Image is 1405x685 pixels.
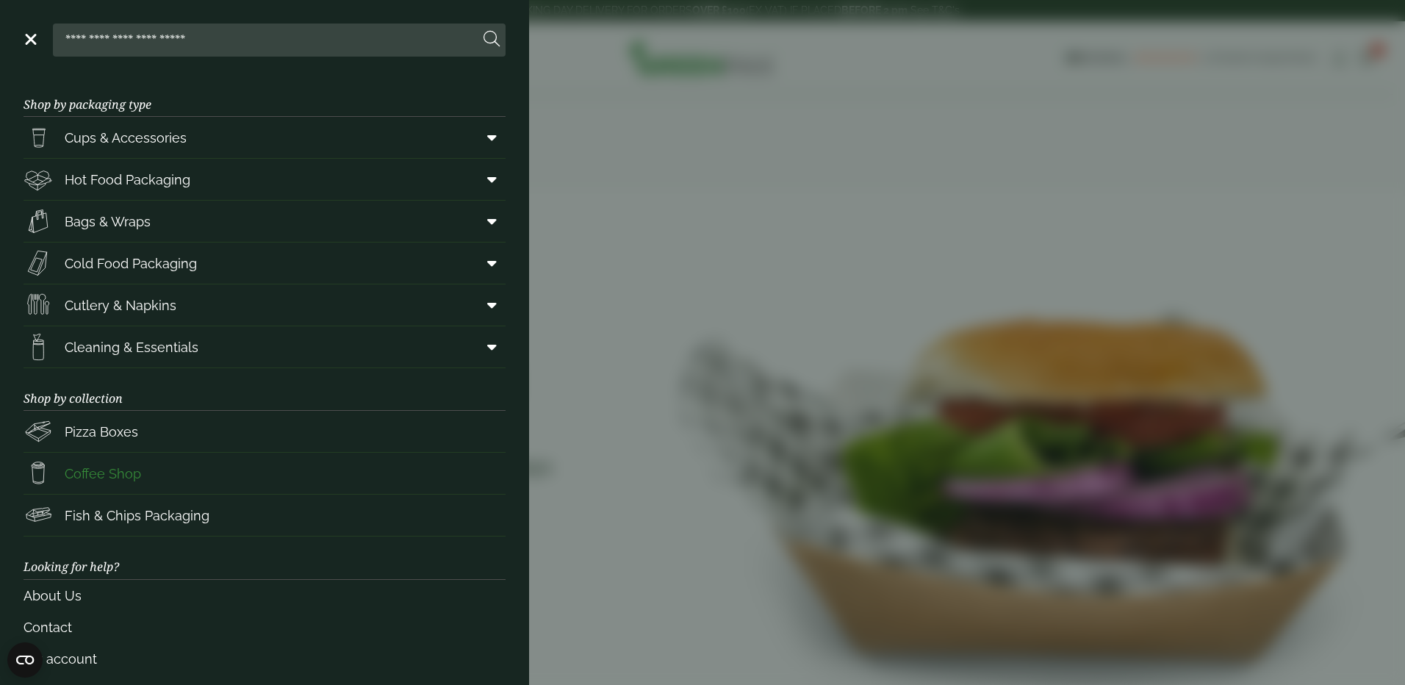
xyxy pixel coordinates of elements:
a: Cleaning & Essentials [24,326,506,367]
h3: Shop by collection [24,368,506,411]
span: Coffee Shop [65,464,141,484]
button: Open CMP widget [7,642,43,678]
img: HotDrink_paperCup.svg [24,459,53,488]
a: Bags & Wraps [24,201,506,242]
img: Paper_carriers.svg [24,207,53,236]
img: Cutlery.svg [24,290,53,320]
span: Hot Food Packaging [65,170,190,190]
a: Pizza Boxes [24,411,506,452]
span: Fish & Chips Packaging [65,506,209,526]
h3: Shop by packaging type [24,74,506,117]
span: Pizza Boxes [65,422,138,442]
img: FishNchip_box.svg [24,501,53,530]
a: Hot Food Packaging [24,159,506,200]
img: Sandwich_box.svg [24,248,53,278]
span: Cutlery & Napkins [65,295,176,315]
a: Cold Food Packaging [24,243,506,284]
span: Bags & Wraps [65,212,151,232]
img: Pizza_boxes.svg [24,417,53,446]
a: Cutlery & Napkins [24,284,506,326]
a: About Us [24,580,506,612]
a: Cups & Accessories [24,117,506,158]
img: open-wipe.svg [24,332,53,362]
a: Coffee Shop [24,453,506,494]
a: Contact [24,612,506,643]
span: Cups & Accessories [65,128,187,148]
h3: Looking for help? [24,537,506,579]
img: PintNhalf_cup.svg [24,123,53,152]
span: Cold Food Packaging [65,254,197,273]
img: Deli_box.svg [24,165,53,194]
a: Fish & Chips Packaging [24,495,506,536]
a: My account [24,643,506,675]
span: Cleaning & Essentials [65,337,198,357]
